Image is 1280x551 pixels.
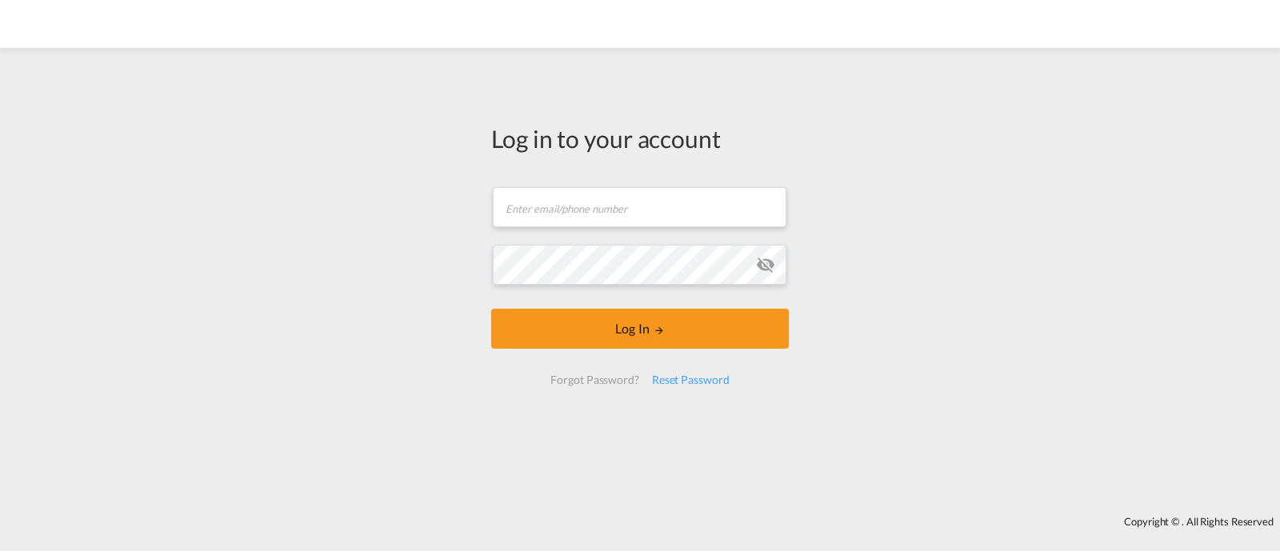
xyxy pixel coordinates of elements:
md-icon: icon-eye-off [756,255,775,274]
div: Forgot Password? [544,365,645,394]
div: Reset Password [646,365,736,394]
input: Enter email/phone number [493,187,786,227]
div: Log in to your account [491,122,789,155]
button: LOGIN [491,309,789,349]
